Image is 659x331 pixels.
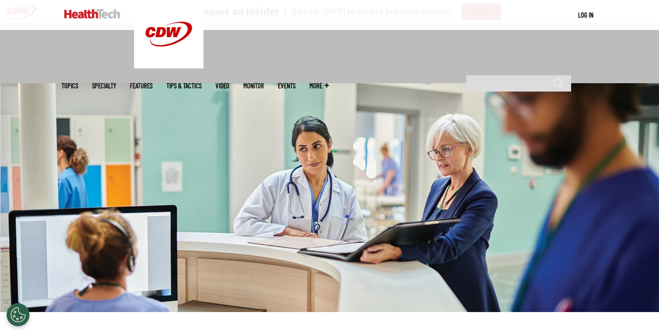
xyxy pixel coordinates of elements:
[62,82,78,89] span: Topics
[578,10,593,20] div: User menu
[278,82,296,89] a: Events
[166,82,202,89] a: Tips & Tactics
[6,303,30,326] div: Cookies Settings
[309,82,329,89] span: More
[134,61,203,71] a: CDW
[6,303,30,326] button: Open Preferences
[578,11,593,19] a: Log in
[243,82,264,89] a: MonITor
[216,82,229,89] a: Video
[64,9,120,18] img: Home
[92,82,116,89] span: Specialty
[130,82,153,89] a: Features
